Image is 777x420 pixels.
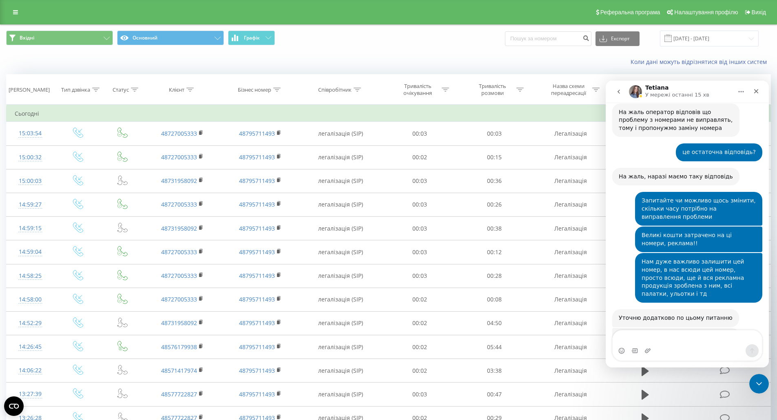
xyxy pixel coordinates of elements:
[239,319,275,327] a: 48795711493
[531,383,609,406] td: Легалізація
[161,224,197,232] a: 48731958092
[600,9,660,15] span: Реферальна програма
[383,335,457,359] td: 00:02
[318,86,352,93] div: Співробітник
[383,264,457,288] td: 00:03
[674,9,738,15] span: Налаштування профілю
[4,396,24,416] button: Open CMP widget
[531,264,609,288] td: Легалізація
[140,264,153,277] button: Надіслати повідомлення…
[15,386,46,402] div: 13:27:39
[531,193,609,216] td: Легалізація
[749,374,769,394] iframe: Intercom live chat
[15,244,46,260] div: 14:59:04
[15,363,46,378] div: 14:06:22
[531,145,609,169] td: Легалізація
[20,35,34,41] span: Вхідні
[457,359,532,383] td: 03:38
[239,177,275,185] a: 48795711493
[299,383,383,406] td: легалізація (SIP)
[531,169,609,193] td: Легалізація
[299,193,383,216] td: легалізація (SIP)
[238,86,271,93] div: Бізнес номер
[15,125,46,141] div: 15:03:54
[457,145,532,169] td: 00:15
[531,217,609,240] td: Легалізація
[457,240,532,264] td: 00:12
[383,240,457,264] td: 00:03
[383,383,457,406] td: 00:03
[7,247,134,305] div: Уточнили питання, ці номери з 48799 працювати вже не будуть , це проблема оператора на яку ми нія...
[631,58,771,66] a: Коли дані можуть відрізнятися вiд інших систем
[117,31,224,45] button: Основний
[457,122,532,145] td: 00:03
[61,86,90,93] div: Тип дзвінка
[239,367,275,374] a: 48795711493
[457,383,532,406] td: 00:47
[531,359,609,383] td: Легалізація
[239,272,275,279] a: 48795711493
[13,267,19,273] button: Вибір емодзі
[457,288,532,311] td: 00:08
[15,150,46,165] div: 15:00:32
[383,311,457,335] td: 00:02
[239,390,275,398] a: 48795711493
[15,292,46,308] div: 14:58:00
[396,83,440,97] div: Тривалість очікування
[457,311,532,335] td: 04:50
[595,31,640,46] button: Експорт
[15,315,46,331] div: 14:52:29
[239,200,275,208] a: 48795711493
[15,339,46,355] div: 14:26:45
[383,359,457,383] td: 00:02
[531,288,609,311] td: Легалізація
[161,390,197,398] a: 48577722827
[15,197,46,213] div: 14:59:27
[239,343,275,351] a: 48795711493
[26,267,32,273] button: вибір GIF-файлів
[161,319,197,327] a: 48731958092
[15,173,46,189] div: 15:00:03
[244,35,260,41] span: Графік
[457,217,532,240] td: 00:38
[15,220,46,236] div: 14:59:15
[606,81,769,367] iframe: Intercom live chat
[239,248,275,256] a: 48795711493
[299,311,383,335] td: легалізація (SIP)
[113,86,129,93] div: Статус
[161,130,197,137] a: 48727005333
[161,367,197,374] a: 48571417974
[383,122,457,145] td: 00:03
[228,31,275,45] button: Графік
[383,145,457,169] td: 00:02
[457,335,532,359] td: 05:44
[547,83,590,97] div: Назва схеми переадресації
[7,247,157,323] div: Tetiana каже…
[6,31,113,45] button: Вхідні
[9,86,50,93] div: [PERSON_NAME]
[239,153,275,161] a: 48795711493
[161,272,197,279] a: 48727005333
[457,169,532,193] td: 00:36
[299,169,383,193] td: легалізація (SIP)
[299,288,383,311] td: легалізація (SIP)
[457,264,532,288] td: 00:28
